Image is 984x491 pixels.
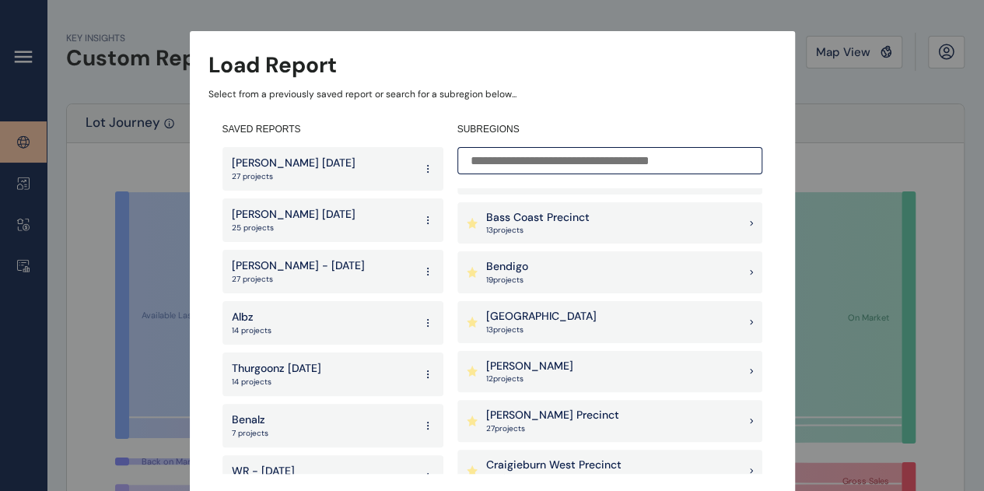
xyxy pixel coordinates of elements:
[232,428,268,439] p: 7 projects
[232,464,295,479] p: WR - [DATE]
[486,423,619,434] p: 27 project s
[486,324,597,335] p: 13 project s
[232,223,355,233] p: 25 projects
[232,377,321,388] p: 14 projects
[232,412,268,428] p: Benalz
[486,359,573,374] p: [PERSON_NAME]
[232,274,365,285] p: 27 projects
[457,123,762,136] h4: SUBREGIONS
[486,374,573,384] p: 12 project s
[486,275,528,286] p: 19 project s
[232,207,355,223] p: [PERSON_NAME] [DATE]
[232,325,271,336] p: 14 projects
[232,171,355,182] p: 27 projects
[486,458,622,473] p: Craigieburn West Precinct
[486,225,590,236] p: 13 project s
[486,408,619,423] p: [PERSON_NAME] Precinct
[486,309,597,324] p: [GEOGRAPHIC_DATA]
[208,50,337,80] h3: Load Report
[486,472,622,483] p: 4 project s
[232,310,271,325] p: Albz
[222,123,443,136] h4: SAVED REPORTS
[486,259,528,275] p: Bendigo
[232,156,355,171] p: [PERSON_NAME] [DATE]
[232,258,365,274] p: [PERSON_NAME] - [DATE]
[486,210,590,226] p: Bass Coast Precinct
[232,361,321,377] p: Thurgoonz [DATE]
[208,88,776,101] p: Select from a previously saved report or search for a subregion below...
